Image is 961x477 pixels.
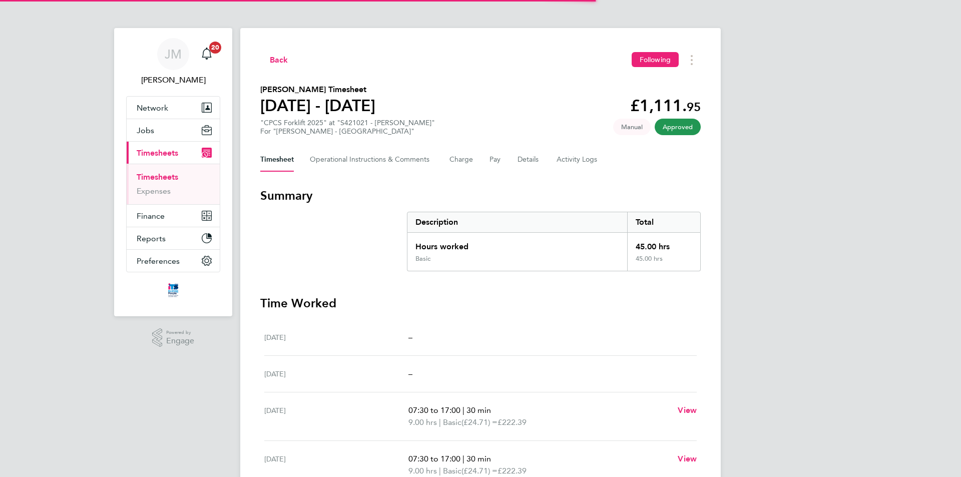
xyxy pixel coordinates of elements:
[627,233,700,255] div: 45.00 hrs
[137,211,165,221] span: Finance
[408,417,437,427] span: 9.00 hrs
[137,234,166,243] span: Reports
[439,417,441,427] span: |
[518,148,541,172] button: Details
[197,38,217,70] a: 20
[678,454,697,463] span: View
[466,454,491,463] span: 30 min
[137,172,178,182] a: Timesheets
[127,142,220,164] button: Timesheets
[415,255,430,263] div: Basic
[127,250,220,272] button: Preferences
[270,54,288,66] span: Back
[137,256,180,266] span: Preferences
[126,38,220,86] a: JM[PERSON_NAME]
[166,328,194,337] span: Powered by
[443,465,461,477] span: Basic
[137,126,154,135] span: Jobs
[260,54,288,66] button: Back
[264,368,408,380] div: [DATE]
[466,405,491,415] span: 30 min
[209,42,221,54] span: 20
[126,74,220,86] span: Joe Melmoth
[407,212,627,232] div: Description
[462,405,464,415] span: |
[557,148,599,172] button: Activity Logs
[461,466,498,475] span: (£24.71) =
[498,466,527,475] span: £222.39
[264,331,408,343] div: [DATE]
[127,119,220,141] button: Jobs
[152,328,195,347] a: Powered byEngage
[310,148,433,172] button: Operational Instructions & Comments
[127,164,220,204] div: Timesheets
[627,212,700,232] div: Total
[407,212,701,271] div: Summary
[127,97,220,119] button: Network
[260,96,375,116] h1: [DATE] - [DATE]
[630,96,701,115] app-decimal: £1,111.
[260,119,435,136] div: "CPCS Forklift 2025" at "S421021 - [PERSON_NAME]"
[127,205,220,227] button: Finance
[137,103,168,113] span: Network
[166,337,194,345] span: Engage
[260,148,294,172] button: Timesheet
[449,148,473,172] button: Charge
[655,119,701,135] span: This timesheet has been approved.
[678,404,697,416] a: View
[260,188,701,204] h3: Summary
[114,28,232,316] nav: Main navigation
[408,466,437,475] span: 9.00 hrs
[678,405,697,415] span: View
[260,295,701,311] h3: Time Worked
[165,48,182,61] span: JM
[408,454,460,463] span: 07:30 to 17:00
[627,255,700,271] div: 45.00 hrs
[137,148,178,158] span: Timesheets
[408,369,412,378] span: –
[498,417,527,427] span: £222.39
[127,227,220,249] button: Reports
[640,55,671,64] span: Following
[462,454,464,463] span: |
[490,148,502,172] button: Pay
[260,127,435,136] div: For "[PERSON_NAME] - [GEOGRAPHIC_DATA]"
[683,52,701,68] button: Timesheets Menu
[166,282,180,298] img: itsconstruction-logo-retina.png
[613,119,651,135] span: This timesheet was manually created.
[407,233,627,255] div: Hours worked
[137,186,171,196] a: Expenses
[408,405,460,415] span: 07:30 to 17:00
[264,404,408,428] div: [DATE]
[461,417,498,427] span: (£24.71) =
[632,52,679,67] button: Following
[439,466,441,475] span: |
[126,282,220,298] a: Go to home page
[443,416,461,428] span: Basic
[264,453,408,477] div: [DATE]
[408,332,412,342] span: –
[678,453,697,465] a: View
[687,100,701,114] span: 95
[260,84,375,96] h2: [PERSON_NAME] Timesheet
